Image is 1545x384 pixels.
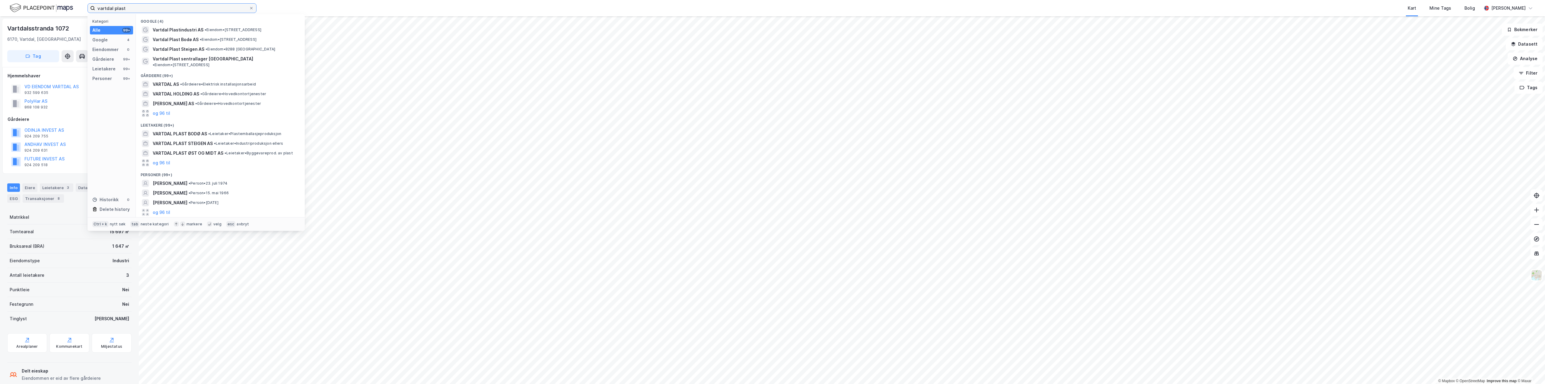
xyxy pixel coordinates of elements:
[10,3,73,13] img: logo.f888ab2527a4732fd821a326f86c7f29.svg
[153,150,223,157] span: VARTDAL PLAST ØST OG MIDT AS
[92,19,133,24] div: Kategori
[122,76,131,81] div: 99+
[100,206,130,213] div: Delete history
[16,344,38,349] div: Arealplaner
[10,301,33,308] div: Festegrunn
[23,194,64,203] div: Transaksjoner
[141,222,169,227] div: neste kategori
[1508,53,1543,65] button: Analyse
[189,191,229,195] span: Person • 15. mai 1966
[189,191,190,195] span: •
[153,100,194,107] span: [PERSON_NAME] AS
[126,47,131,52] div: 0
[126,197,131,202] div: 0
[76,183,98,192] div: Datasett
[195,101,261,106] span: Gårdeiere • Hovedkontortjenester
[65,185,71,191] div: 3
[7,50,59,62] button: Tag
[10,315,27,322] div: Tinglyst
[213,222,221,227] div: velg
[153,36,199,43] span: Vartdal Plast Bodø AS
[126,272,129,279] div: 3
[7,183,20,192] div: Info
[1502,24,1543,36] button: Bokmerker
[10,214,29,221] div: Matrikkel
[92,196,119,203] div: Historikk
[92,27,100,34] div: Alle
[153,63,154,67] span: •
[10,243,44,250] div: Bruksareal (BRA)
[24,148,48,153] div: 924 209 631
[153,90,199,98] span: VARTDAL HOLDING AS
[153,26,203,34] span: Vartdal Plastindustri AS
[1515,355,1545,384] iframe: Chat Widget
[95,4,249,13] input: Søk på adresse, matrikkel, gårdeiere, leietakere eller personer
[136,69,305,79] div: Gårdeiere (99+)
[189,181,228,186] span: Person • 23. juli 1974
[214,141,283,146] span: Leietaker • Industriproduksjon ellers
[10,272,44,279] div: Antall leietakere
[22,375,101,382] div: Eiendommen er eid av flere gårdeiere
[1464,5,1475,12] div: Bolig
[22,183,37,192] div: Eiere
[195,101,197,106] span: •
[130,221,139,227] div: tab
[126,37,131,42] div: 4
[189,181,190,186] span: •
[226,221,236,227] div: esc
[1408,5,1416,12] div: Kart
[225,151,293,156] span: Leietaker • Byggevareprod. av plast
[180,82,256,87] span: Gårdeiere • Elektrisk installasjonsarbeid
[40,183,73,192] div: Leietakere
[237,222,249,227] div: avbryt
[8,72,131,79] div: Hjemmelshaver
[7,36,81,43] div: 6170, Vartdal, [GEOGRAPHIC_DATA]
[1491,5,1526,12] div: [PERSON_NAME]
[1515,355,1545,384] div: Kontrollprogram for chat
[153,199,187,206] span: [PERSON_NAME]
[1429,5,1451,12] div: Mine Tags
[153,46,204,53] span: Vartdal Plast Steigen AS
[122,286,129,293] div: Nei
[1514,67,1543,79] button: Filter
[56,195,62,202] div: 8
[92,56,114,63] div: Gårdeiere
[153,209,170,216] button: og 96 til
[200,37,202,42] span: •
[22,367,101,375] div: Delt eieskap
[189,200,218,205] span: Person • [DATE]
[153,140,213,147] span: VARTDAL PLAST STEIGEN AS
[8,116,131,123] div: Gårdeiere
[214,141,216,146] span: •
[122,301,129,308] div: Nei
[56,344,82,349] div: Kommunekart
[92,221,109,227] div: Ctrl + k
[180,82,182,86] span: •
[122,28,131,33] div: 99+
[1506,38,1543,50] button: Datasett
[153,110,170,117] button: og 96 til
[153,130,207,137] span: VARTDAL PLAST BODØ AS
[153,81,179,88] span: VARTDAL AS
[153,63,209,67] span: Eiendom • [STREET_ADDRESS]
[92,36,108,44] div: Google
[94,315,129,322] div: [PERSON_NAME]
[208,131,210,136] span: •
[92,75,112,82] div: Personer
[189,200,190,205] span: •
[24,163,48,167] div: 924 209 518
[24,90,48,95] div: 932 599 635
[225,151,226,155] span: •
[186,222,202,227] div: markere
[136,14,305,25] div: Google (4)
[208,131,281,136] span: Leietaker • Plastemballasjeproduksjon
[112,243,129,250] div: 1 647 ㎡
[24,134,48,139] div: 924 209 755
[205,27,206,32] span: •
[92,46,119,53] div: Eiendommer
[205,47,275,52] span: Eiendom • 8288 [GEOGRAPHIC_DATA]
[113,257,129,264] div: Industri
[153,55,253,63] span: Vartdal Plast sentrallager [GEOGRAPHIC_DATA]
[7,24,70,33] div: Vartdalsstranda 1072
[200,92,202,96] span: •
